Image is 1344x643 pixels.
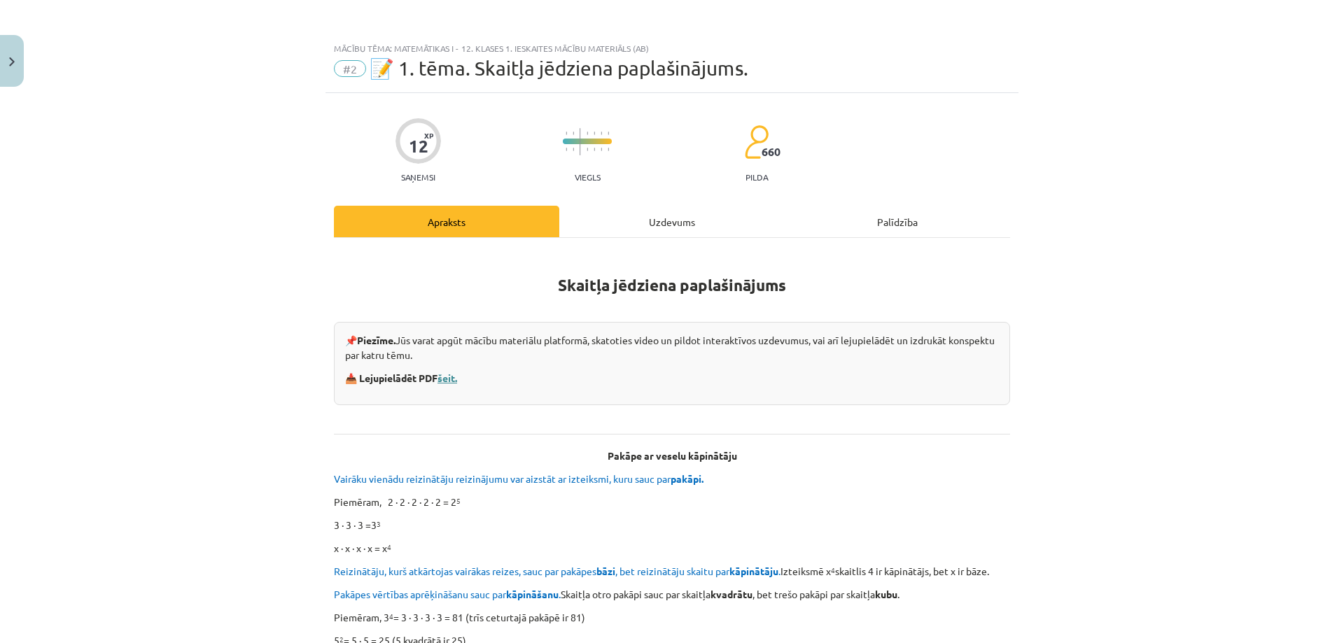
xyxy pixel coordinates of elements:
b: kubu [875,588,897,600]
img: icon-short-line-57e1e144782c952c97e751825c79c345078a6d821885a25fce030b3d8c18986b.svg [608,148,609,151]
img: icon-short-line-57e1e144782c952c97e751825c79c345078a6d821885a25fce030b3d8c18986b.svg [601,148,602,151]
sup: 4 [389,611,393,621]
sup: 5 [456,495,461,506]
p: x ∙ x ∙ x ∙ x = x [334,541,1010,556]
p: Skaitļa otro pakāpi sauc par skaitļa , bet trešo pakāpi par skaitļa . [334,587,1010,602]
img: icon-long-line-d9ea69661e0d244f92f715978eff75569469978d946b2353a9bb055b3ed8787d.svg [580,128,581,155]
img: icon-short-line-57e1e144782c952c97e751825c79c345078a6d821885a25fce030b3d8c18986b.svg [601,132,602,135]
strong: Piezīme. [357,334,395,346]
span: 660 [762,146,780,158]
b: pakāpi. [671,472,703,485]
img: icon-short-line-57e1e144782c952c97e751825c79c345078a6d821885a25fce030b3d8c18986b.svg [573,148,574,151]
span: Reizinātāju, kurš atkārtojas vairākas reizes, sauc par pakāpes , bet reizinātāju skaitu par . [334,565,780,577]
img: icon-short-line-57e1e144782c952c97e751825c79c345078a6d821885a25fce030b3d8c18986b.svg [573,132,574,135]
sup: 4 [387,542,391,552]
div: Apraksts [334,206,559,237]
span: #2 [334,60,366,77]
img: icon-close-lesson-0947bae3869378f0d4975bcd49f059093ad1ed9edebbc8119c70593378902aed.svg [9,57,15,66]
div: 12 [409,136,428,156]
span: Pakāpes vērtības aprēķināšanu sauc par . [334,588,561,600]
div: Uzdevums [559,206,785,237]
p: pilda [745,172,768,182]
b: kāpinātāju [729,565,778,577]
b: bāzi [596,565,615,577]
span: Vairāku vienādu reizinātāju reizinājumu var aizstāt ar izteiksmi, kuru sauc par [334,472,706,485]
p: Saņemsi [395,172,441,182]
img: students-c634bb4e5e11cddfef0936a35e636f08e4e9abd3cc4e673bd6f9a4125e45ecb1.svg [744,125,769,160]
div: Mācību tēma: Matemātikas i - 12. klases 1. ieskaites mācību materiāls (ab) [334,43,1010,53]
img: icon-short-line-57e1e144782c952c97e751825c79c345078a6d821885a25fce030b3d8c18986b.svg [566,132,567,135]
img: icon-short-line-57e1e144782c952c97e751825c79c345078a6d821885a25fce030b3d8c18986b.svg [587,132,588,135]
img: icon-short-line-57e1e144782c952c97e751825c79c345078a6d821885a25fce030b3d8c18986b.svg [594,132,595,135]
b: Pakāpe ar veselu kāpinātāju [608,449,737,462]
p: Viegls [575,172,601,182]
a: šeit. [437,372,457,384]
img: icon-short-line-57e1e144782c952c97e751825c79c345078a6d821885a25fce030b3d8c18986b.svg [608,132,609,135]
p: Piemēram, 2 ∙ 2 ∙ 2 ∙ 2 ∙ 2 = 2 [334,495,1010,509]
b: kvadrātu [710,588,752,600]
img: icon-short-line-57e1e144782c952c97e751825c79c345078a6d821885a25fce030b3d8c18986b.svg [587,148,588,151]
b: kāpināšanu [506,588,559,600]
strong: Skaitļa jēdziena paplašinājums [558,275,786,295]
span: 📝 1. tēma. Skaitļa jēdziena paplašinājums. [370,57,748,80]
strong: 📥 Lejupielādēt PDF [345,372,459,384]
img: icon-short-line-57e1e144782c952c97e751825c79c345078a6d821885a25fce030b3d8c18986b.svg [566,148,567,151]
sup: 3 [377,518,381,529]
img: icon-short-line-57e1e144782c952c97e751825c79c345078a6d821885a25fce030b3d8c18986b.svg [594,148,595,151]
p: Izteiksmē x skaitlis 4 ir kāpinātājs, bet x ir bāze. [334,564,1010,579]
p: 📌 Jūs varat apgūt mācību materiālu platformā, skatoties video un pildot interaktīvos uzdevumus, v... [345,333,999,362]
p: Piemēram, 3 = 3 ∙ 3 ∙ 3 ∙ 3 = 81 (trīs ceturtajā pakāpē ir 81) [334,610,1010,625]
div: Palīdzība [785,206,1010,237]
sup: 4 [831,565,835,575]
p: 3 ∙ 3 ∙ 3 =3 [334,518,1010,532]
span: XP [424,132,433,139]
